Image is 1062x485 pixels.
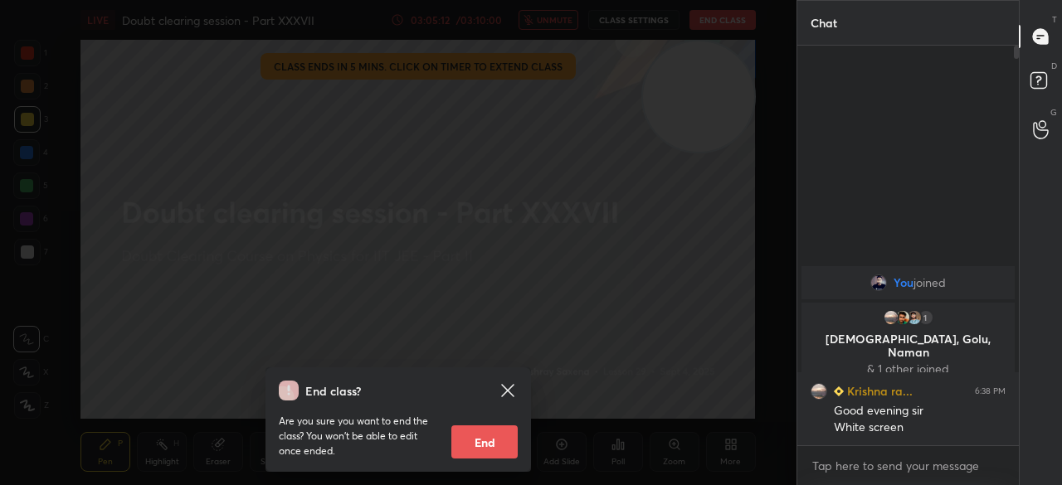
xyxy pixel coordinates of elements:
span: You [894,276,913,289]
p: T [1052,13,1057,26]
p: Are you sure you want to end the class? You won’t be able to edit once ended. [279,414,438,458]
img: 2e758031fef44a93b1eec01bcff76574.jpg [906,309,923,326]
div: White screen [834,420,1006,436]
img: d578d2a9b1ba40ba8329e9c7174a5df2.jpg [870,274,887,291]
h4: End class? [305,382,361,400]
img: 9cbb4c58a86d4877b2ed496391ea8537.jpg [894,309,911,326]
div: Good evening sir [834,403,1006,420]
p: & 1 other joined [811,362,1005,376]
img: 499b7d36305b4543926b0ad549d0dee6.jpg [811,383,827,400]
img: 499b7d36305b4543926b0ad549d0dee6.jpg [883,309,899,326]
span: joined [913,276,946,289]
img: Learner_Badge_beginner_1_8b307cf2a0.svg [834,386,844,396]
h6: Krishna ra... [844,382,913,400]
p: D [1051,60,1057,72]
div: grid [797,263,1019,446]
p: G [1050,106,1057,119]
p: [DEMOGRAPHIC_DATA], Golu, Naman [811,332,1005,359]
p: Chat [797,1,850,45]
div: 6:38 PM [975,386,1006,396]
button: End [451,425,518,458]
div: 1 [918,309,934,326]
